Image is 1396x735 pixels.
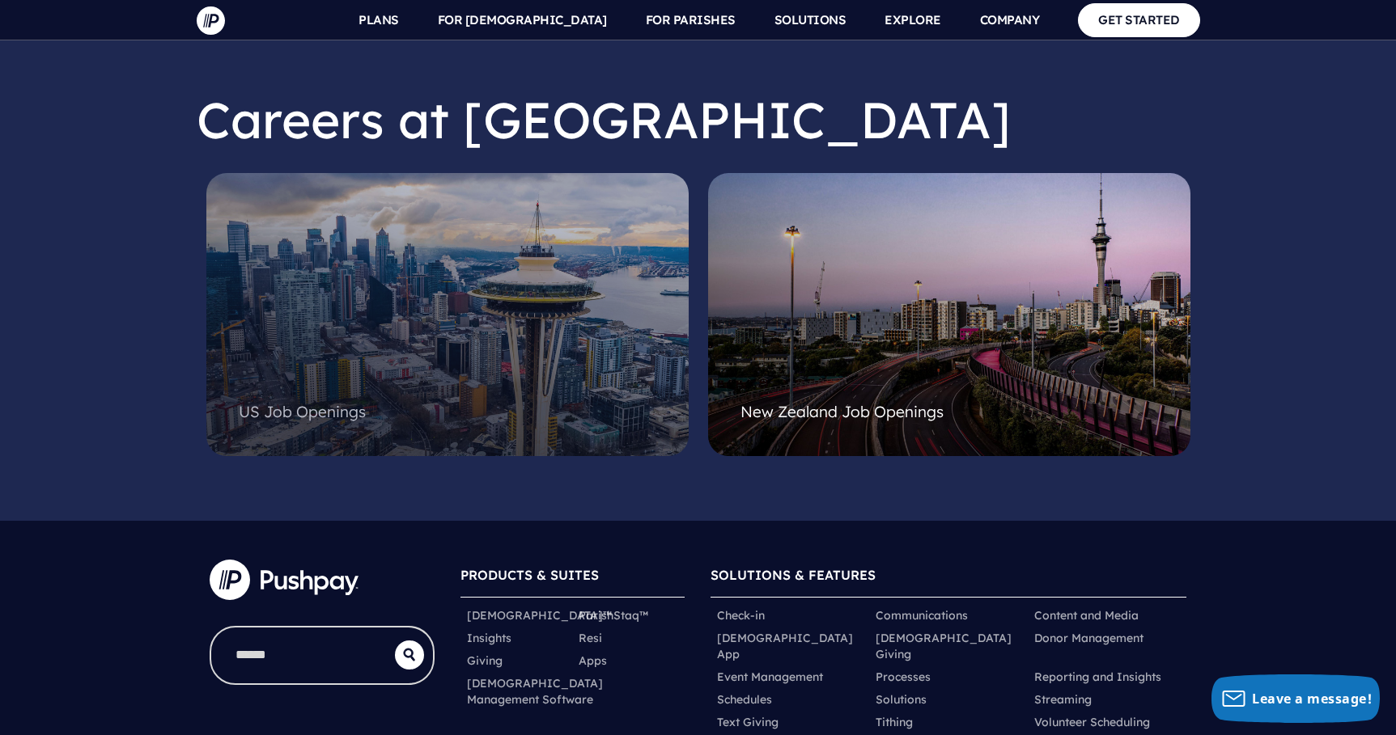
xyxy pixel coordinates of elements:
[467,630,511,646] a: Insights
[717,669,823,685] a: Event Management
[876,691,927,708] a: Solutions
[579,630,602,646] a: Resi
[1034,669,1161,685] a: Reporting and Insights
[1078,3,1200,36] a: GET STARTED
[876,607,968,623] a: Communications
[1034,607,1139,623] a: Content and Media
[740,402,944,421] span: New Zealand Job Openings
[467,607,612,623] a: [DEMOGRAPHIC_DATA]™
[717,630,863,662] a: [DEMOGRAPHIC_DATA] App
[711,560,1186,598] h6: SOLUTIONS & FEATURES
[460,560,685,598] h6: PRODUCTS & SUITES
[708,173,1190,456] a: New Zealand Job Openings
[717,714,779,730] a: Text Giving
[206,173,689,456] a: US Job Openings
[1034,691,1092,708] a: Streaming
[717,607,765,623] a: Check-in
[239,402,366,421] span: US Job Openings
[876,714,913,730] a: Tithing
[717,691,772,708] a: Schedules
[467,675,603,708] a: [DEMOGRAPHIC_DATA] Management Software
[197,77,1200,163] h2: Careers at [GEOGRAPHIC_DATA]
[579,653,607,669] a: Apps
[1034,630,1144,646] a: Donor Management
[1252,690,1372,708] span: Leave a message!
[1034,714,1150,730] a: Volunteer Scheduling
[579,607,648,623] a: ParishStaq™
[1211,674,1380,723] button: Leave a message!
[876,630,1021,662] a: [DEMOGRAPHIC_DATA] Giving
[876,669,931,685] a: Processes
[467,653,503,669] a: Giving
